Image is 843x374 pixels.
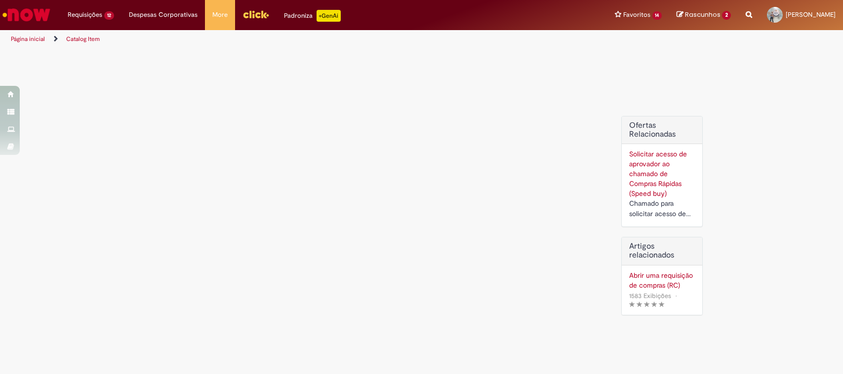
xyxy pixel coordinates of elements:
span: Favoritos [623,10,650,20]
span: 1583 Exibições [629,292,671,300]
span: • [673,289,679,302]
a: Rascunhos [677,10,731,20]
img: ServiceNow [1,5,52,25]
div: Chamado para solicitar acesso de aprovador ao ticket de Speed buy [629,198,695,219]
span: 2 [722,11,731,20]
span: More [212,10,228,20]
span: Despesas Corporativas [129,10,198,20]
h3: Artigos relacionados [629,242,695,260]
a: Abrir uma requisição de compras (RC) [629,270,695,290]
div: Padroniza [284,10,341,22]
img: click_logo_yellow_360x200.png [242,7,269,22]
span: 14 [652,11,662,20]
span: Requisições [68,10,102,20]
div: Ofertas Relacionadas [621,116,703,227]
span: 12 [104,11,114,20]
a: Solicitar acesso de aprovador ao chamado de Compras Rápidas (Speed buy) [629,150,687,198]
span: [PERSON_NAME] [786,10,836,19]
h2: Ofertas Relacionadas [629,121,695,139]
span: Rascunhos [685,10,721,19]
a: Página inicial [11,35,45,43]
ul: Trilhas de página [7,30,555,48]
p: +GenAi [317,10,341,22]
a: Catalog Item [66,35,100,43]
